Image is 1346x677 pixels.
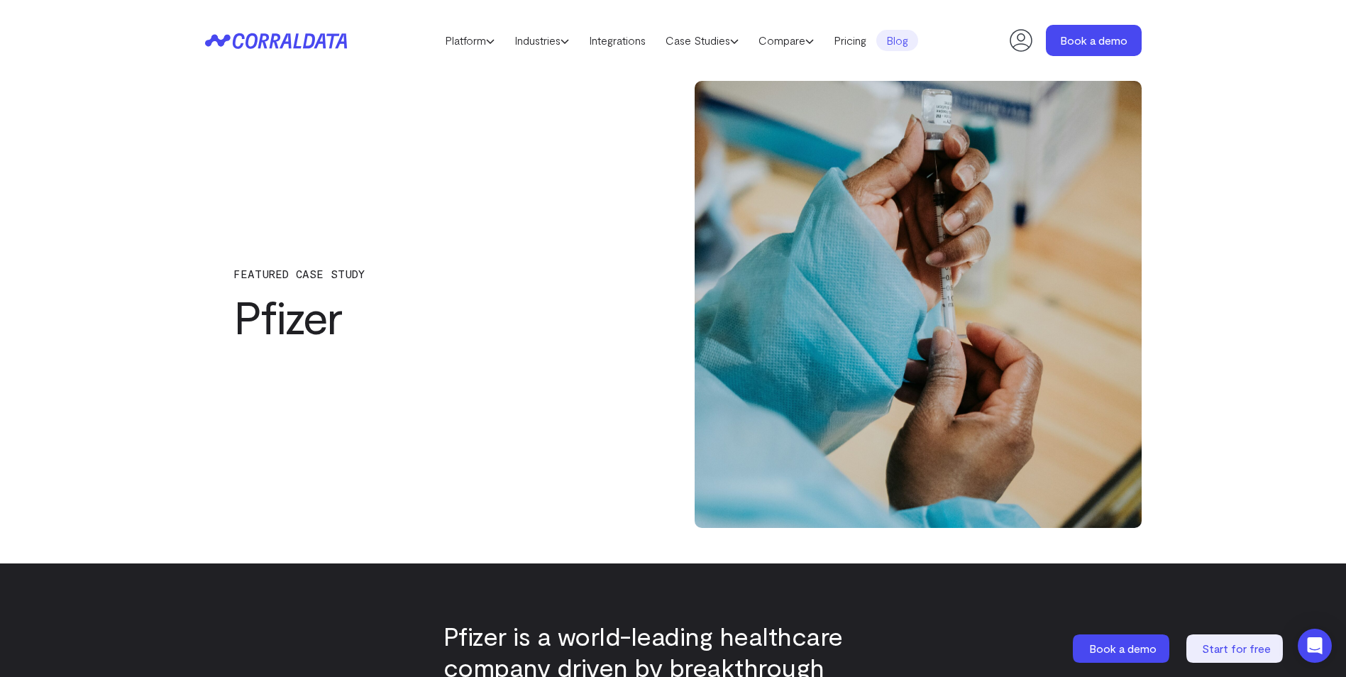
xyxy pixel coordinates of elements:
a: Start for free [1186,634,1286,663]
a: Industries [504,30,579,51]
a: Integrations [579,30,656,51]
a: Platform [435,30,504,51]
div: Open Intercom Messenger [1298,629,1332,663]
h1: Pfizer [233,291,624,342]
p: FEATURED CASE STUDY [233,268,624,280]
a: Case Studies [656,30,749,51]
a: Book a demo [1046,25,1142,56]
a: Compare [749,30,824,51]
a: Pricing [824,30,876,51]
a: Book a demo [1073,634,1172,663]
span: Book a demo [1089,642,1157,655]
span: Start for free [1202,642,1271,655]
a: Blog [876,30,918,51]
